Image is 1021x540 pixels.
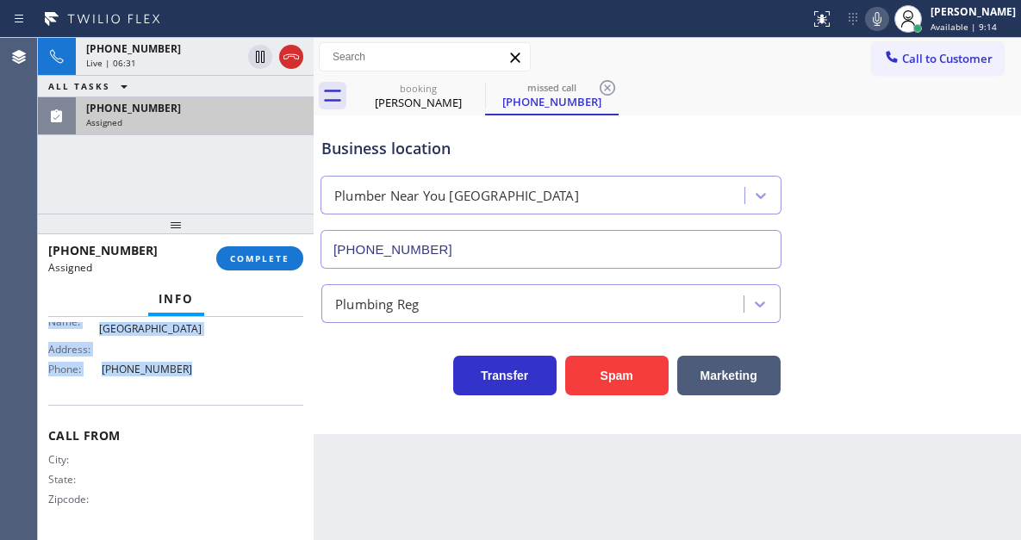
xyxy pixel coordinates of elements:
span: Phone: [48,363,102,376]
span: COMPLETE [230,252,289,264]
span: Assigned [48,260,92,275]
span: Info [159,291,194,307]
div: (310) 682-1265 [487,77,617,114]
div: Rendall Keeling [353,77,483,115]
button: Info [148,282,204,316]
div: Business location [321,137,781,160]
span: ALL TASKS [48,80,110,92]
button: Mute [865,7,889,31]
button: Hang up [279,45,303,69]
div: Plumber Near You [GEOGRAPHIC_DATA] [334,186,579,206]
span: [PHONE_NUMBER] [86,41,181,56]
input: Search [320,43,530,71]
div: Plumbing Reg [335,294,419,313]
span: Call From [48,427,303,444]
span: [PHONE_NUMBER] [86,101,181,115]
button: Spam [565,356,669,395]
span: [PHONE_NUMBER] [102,363,202,376]
span: Assigned [86,116,122,128]
button: ALL TASKS [38,76,145,96]
span: Zipcode: [48,493,102,506]
button: Hold Customer [248,45,272,69]
div: [PERSON_NAME] [353,95,483,110]
button: Marketing [677,356,781,395]
span: Live | 06:31 [86,57,136,69]
button: Transfer [453,356,557,395]
div: booking [353,82,483,95]
span: Call to Customer [902,51,993,66]
div: [PERSON_NAME] [931,4,1016,19]
span: State: [48,473,102,486]
div: missed call [487,81,617,94]
button: COMPLETE [216,246,303,270]
input: Phone Number [321,230,781,269]
span: Plumber Near You [GEOGRAPHIC_DATA] [99,309,202,336]
span: Address: [48,343,102,356]
span: City: [48,453,102,466]
span: Name: [48,315,99,328]
span: Available | 9:14 [931,21,997,33]
button: Call to Customer [872,42,1004,75]
div: [PHONE_NUMBER] [487,94,617,109]
span: [PHONE_NUMBER] [48,242,158,258]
